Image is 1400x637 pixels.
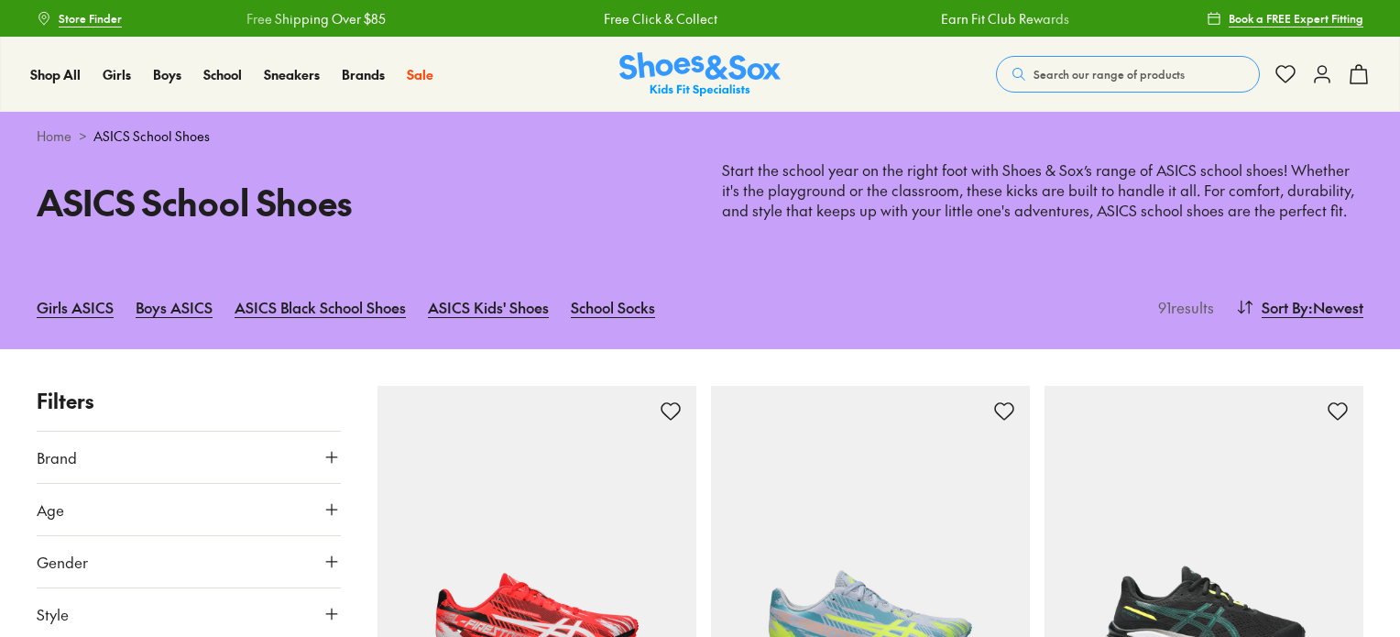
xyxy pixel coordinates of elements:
[1034,66,1185,82] span: Search our range of products
[407,65,433,83] span: Sale
[30,65,81,83] span: Shop All
[1308,296,1363,318] span: : Newest
[342,65,385,83] span: Brands
[37,176,678,228] h1: ASICS School Shoes
[103,65,131,84] a: Girls
[37,603,69,625] span: Style
[153,65,181,84] a: Boys
[37,2,122,35] a: Store Finder
[722,160,1363,221] p: Start the school year on the right foot with Shoes & Sox’s range of ASICS school shoes! Whether i...
[1236,287,1363,327] button: Sort By:Newest
[235,287,406,327] a: ASICS Black School Shoes
[37,126,1363,146] div: >
[136,287,213,327] a: Boys ASICS
[37,432,341,483] button: Brand
[37,446,77,468] span: Brand
[264,65,320,84] a: Sneakers
[37,499,64,521] span: Age
[1262,296,1308,318] span: Sort By
[37,287,114,327] a: Girls ASICS
[1229,10,1363,27] span: Book a FREE Expert Fitting
[264,65,320,83] span: Sneakers
[1207,2,1363,35] a: Book a FREE Expert Fitting
[37,126,71,146] a: Home
[203,65,242,84] a: School
[428,287,549,327] a: ASICS Kids' Shoes
[37,484,341,535] button: Age
[59,10,122,27] span: Store Finder
[30,65,81,84] a: Shop All
[153,65,181,83] span: Boys
[243,9,356,28] a: Free Click & Collect
[619,52,781,97] a: Shoes & Sox
[407,65,433,84] a: Sale
[919,9,1058,28] a: Free Shipping Over $85
[103,65,131,83] span: Girls
[619,52,781,97] img: SNS_Logo_Responsive.svg
[580,9,708,28] a: Earn Fit Club Rewards
[203,65,242,83] span: School
[37,386,341,416] p: Filters
[342,65,385,84] a: Brands
[996,56,1260,93] button: Search our range of products
[1151,296,1214,318] p: 91 results
[93,126,210,146] span: ASICS School Shoes
[571,287,655,327] a: School Socks
[37,536,341,588] button: Gender
[37,551,88,573] span: Gender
